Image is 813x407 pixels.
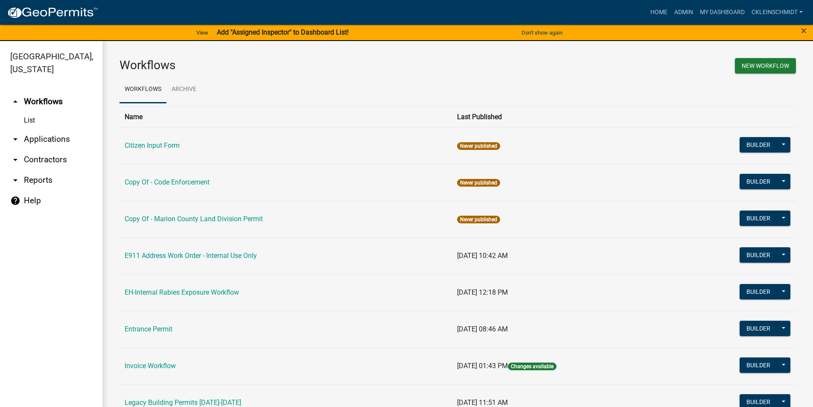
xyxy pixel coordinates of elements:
[457,288,508,296] span: [DATE] 12:18 PM
[119,76,166,103] a: Workflows
[119,58,452,73] h3: Workflows
[10,196,20,206] i: help
[508,363,557,370] span: Changes available
[125,252,257,260] a: E911 Address Work Order - Internal Use Only
[735,58,796,73] button: New Workflow
[125,215,263,223] a: Copy Of - Marion County Land Division Permit
[10,134,20,144] i: arrow_drop_down
[801,26,807,36] button: Close
[125,141,180,149] a: Citizen Input Form
[671,4,696,20] a: Admin
[193,26,212,40] a: View
[125,362,176,370] a: Invoice Workflow
[457,398,508,407] span: [DATE] 11:51 AM
[801,25,807,37] span: ×
[740,321,777,336] button: Builder
[696,4,748,20] a: My Dashboard
[457,179,500,187] span: Never published
[457,362,508,370] span: [DATE] 01:43 PM
[740,357,777,373] button: Builder
[125,288,239,296] a: EH-Internal Rabies Exposure Workflow
[10,155,20,165] i: arrow_drop_down
[457,216,500,223] span: Never published
[457,142,500,150] span: Never published
[518,26,566,40] button: Don't show again
[166,76,201,103] a: Archive
[647,4,671,20] a: Home
[125,178,210,186] a: Copy Of - Code Enforcement
[119,106,452,127] th: Name
[217,28,349,36] strong: Add "Assigned Inspector" to Dashboard List!
[740,284,777,299] button: Builder
[740,247,777,263] button: Builder
[10,175,20,185] i: arrow_drop_down
[457,252,508,260] span: [DATE] 10:42 AM
[740,137,777,152] button: Builder
[452,106,672,127] th: Last Published
[10,97,20,107] i: arrow_drop_up
[125,325,172,333] a: Entrance Permit
[125,398,241,407] a: Legacy Building Permits [DATE]-[DATE]
[457,325,508,333] span: [DATE] 08:46 AM
[740,174,777,189] button: Builder
[748,4,806,20] a: ckleinschmidt
[740,211,777,226] button: Builder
